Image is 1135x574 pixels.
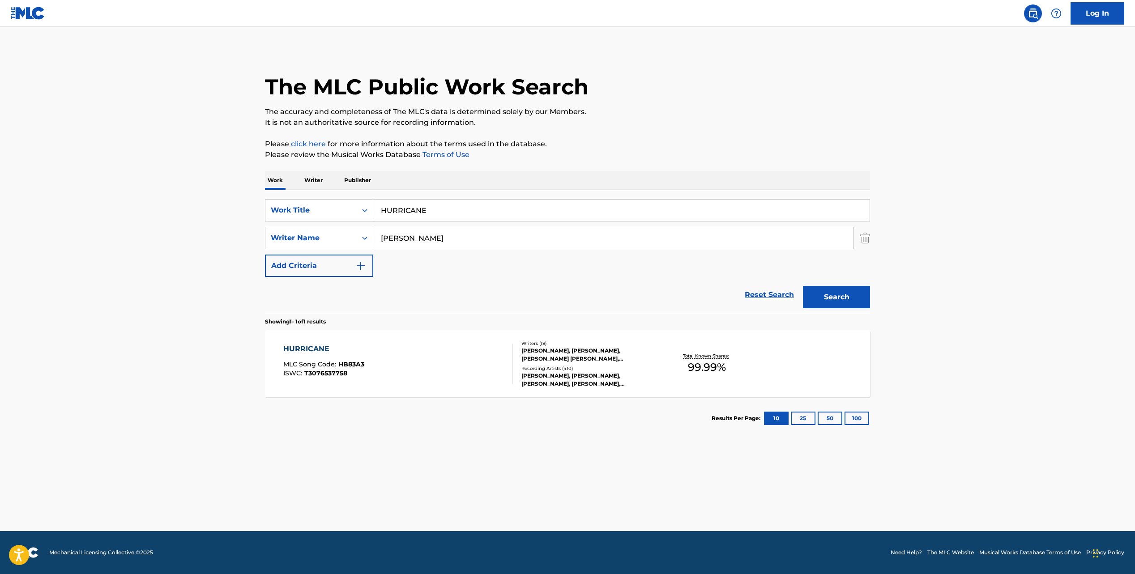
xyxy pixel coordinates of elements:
[683,353,731,359] p: Total Known Shares:
[271,205,351,216] div: Work Title
[302,171,325,190] p: Writer
[927,548,974,557] a: The MLC Website
[860,227,870,249] img: Delete Criterion
[1047,4,1065,22] div: Help
[265,139,870,149] p: Please for more information about the terms used in the database.
[265,73,589,100] h1: The MLC Public Work Search
[265,318,326,326] p: Showing 1 - 1 of 1 results
[291,140,326,148] a: click here
[521,365,657,372] div: Recording Artists ( 410 )
[521,372,657,388] div: [PERSON_NAME], [PERSON_NAME], [PERSON_NAME], [PERSON_NAME], [PERSON_NAME]
[791,412,815,425] button: 25
[979,548,1081,557] a: Musical Works Database Terms of Use
[271,233,351,243] div: Writer Name
[521,340,657,347] div: Writers ( 18 )
[1028,8,1038,19] img: search
[688,359,726,375] span: 99.99 %
[845,412,869,425] button: 100
[764,412,789,425] button: 10
[304,369,347,377] span: T3076537758
[49,548,153,557] span: Mechanical Licensing Collective © 2025
[355,260,366,271] img: 9d2ae6d4665cec9f34b9.svg
[712,414,763,422] p: Results Per Page:
[283,369,304,377] span: ISWC :
[1090,531,1135,574] iframe: Chat Widget
[1086,548,1124,557] a: Privacy Policy
[265,149,870,160] p: Please review the Musical Works Database
[265,117,870,128] p: It is not an authoritative source for recording information.
[891,548,922,557] a: Need Help?
[1071,2,1124,25] a: Log In
[740,285,798,305] a: Reset Search
[265,171,286,190] p: Work
[421,150,469,159] a: Terms of Use
[265,330,870,397] a: HURRICANEMLC Song Code:HB83A3ISWC:T3076537758Writers (18)[PERSON_NAME], [PERSON_NAME], [PERSON_NA...
[11,7,45,20] img: MLC Logo
[283,344,364,354] div: HURRICANE
[1024,4,1042,22] a: Public Search
[338,360,364,368] span: HB83A3
[1051,8,1062,19] img: help
[265,199,870,313] form: Search Form
[803,286,870,308] button: Search
[521,347,657,363] div: [PERSON_NAME], [PERSON_NAME], [PERSON_NAME] [PERSON_NAME], [PERSON_NAME], [PERSON_NAME], [PERSON_...
[283,360,338,368] span: MLC Song Code :
[265,106,870,117] p: The accuracy and completeness of The MLC's data is determined solely by our Members.
[1093,540,1098,567] div: Drag
[11,547,38,558] img: logo
[265,255,373,277] button: Add Criteria
[341,171,374,190] p: Publisher
[818,412,842,425] button: 50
